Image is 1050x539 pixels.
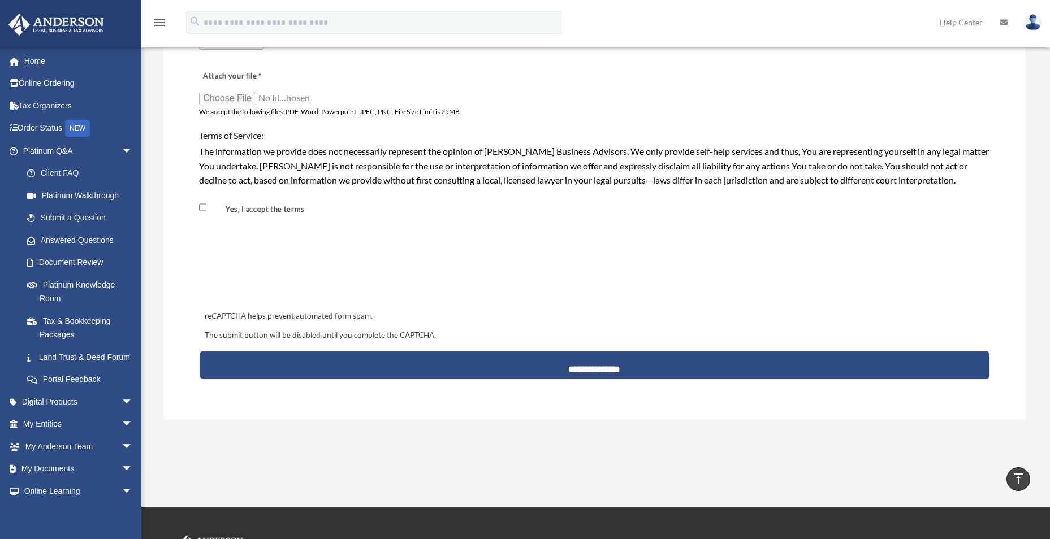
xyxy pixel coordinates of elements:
h4: Terms of Service: [199,129,990,142]
a: menu [153,20,166,29]
span: arrow_drop_down [122,480,144,503]
a: Document Review [16,251,144,274]
i: menu [153,16,166,29]
a: Answered Questions [16,229,150,251]
a: vertical_align_top [1006,467,1030,491]
a: Tax & Bookkeeping Packages [16,310,150,346]
a: Tax Organizers [8,94,150,117]
div: reCAPTCHA helps prevent automated form spam. [200,310,989,323]
a: My Entitiesarrow_drop_down [8,413,150,436]
a: Order StatusNEW [8,117,150,140]
span: We accept the following files: PDF, Word, Powerpoint, JPEG, PNG. File Size Limit is 25MB. [199,107,461,116]
a: Platinum Q&Aarrow_drop_down [8,140,150,162]
iframe: reCAPTCHA [201,243,373,287]
img: User Pic [1025,14,1042,31]
span: arrow_drop_down [122,390,144,414]
a: Platinum Knowledge Room [16,273,150,310]
label: Attach your file [199,68,312,84]
span: arrow_drop_down [122,435,144,458]
span: arrow_drop_down [122,413,144,436]
span: arrow_drop_down [122,140,144,163]
a: My Documentsarrow_drop_down [8,458,150,480]
a: Online Ordering [8,72,150,95]
a: Submit a Question [16,207,150,229]
label: Yes, I accept the terms [209,204,309,215]
a: Land Trust & Deed Forum [16,346,150,368]
a: Client FAQ [16,162,150,185]
i: vertical_align_top [1012,472,1025,485]
a: Online Learningarrow_drop_down [8,480,150,502]
a: Portal Feedback [16,368,150,391]
img: Anderson Advisors Platinum Portal [5,14,107,36]
a: Home [8,50,150,72]
a: Digital Productsarrow_drop_down [8,390,150,413]
a: My Anderson Teamarrow_drop_down [8,435,150,458]
i: search [189,15,201,28]
a: Platinum Walkthrough [16,184,150,207]
div: NEW [65,120,90,137]
span: arrow_drop_down [122,458,144,481]
div: The submit button will be disabled until you complete the CAPTCHA. [200,329,989,342]
div: The information we provide does not necessarily represent the opinion of [PERSON_NAME] Business A... [199,144,990,188]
